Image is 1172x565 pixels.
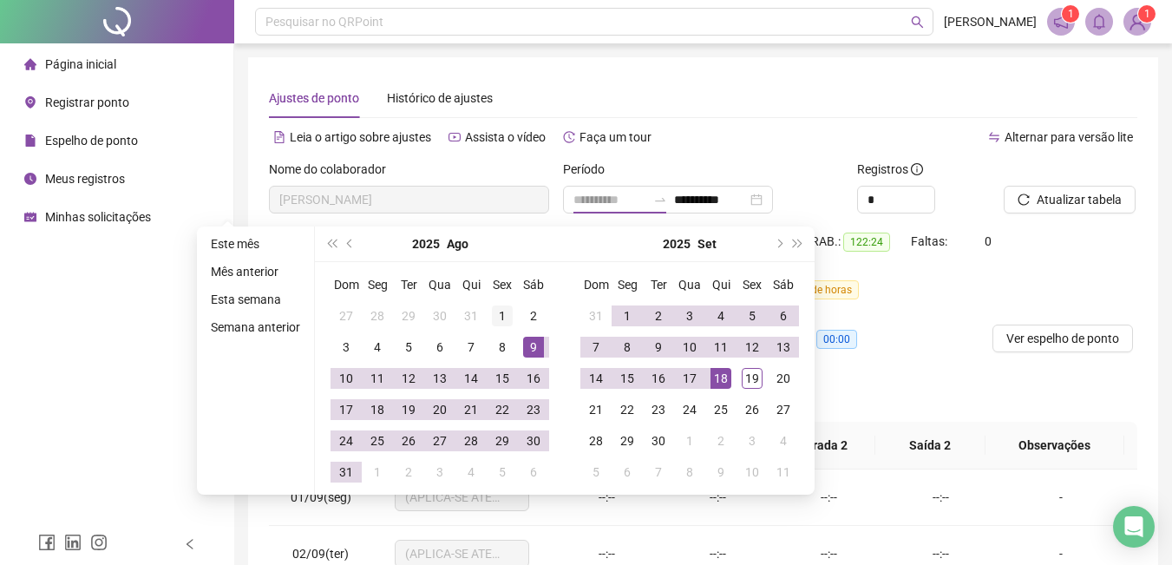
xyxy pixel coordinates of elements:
div: 4 [367,337,388,358]
th: Sex [487,269,518,300]
span: notification [1053,14,1069,30]
span: environment [24,96,36,108]
span: info-circle [911,163,923,175]
div: 21 [461,399,481,420]
span: clock-circle [24,173,36,185]
div: 31 [336,462,357,483]
td: 2025-08-22 [487,394,518,425]
td: 2025-09-21 [580,394,612,425]
td: 2025-08-05 [393,332,424,363]
div: 2 [523,305,544,326]
div: 8 [492,337,513,358]
td: 2025-09-22 [612,394,643,425]
div: --:-- [566,544,649,563]
div: 3 [336,337,357,358]
div: 25 [710,399,731,420]
td: 2025-08-28 [455,425,487,457]
td: 2025-09-18 [705,363,737,394]
th: Dom [580,269,612,300]
th: Seg [612,269,643,300]
th: Qua [674,269,705,300]
span: left [184,538,196,550]
span: Ajustes de ponto [269,91,359,105]
td: 2025-08-10 [331,363,362,394]
div: 2 [648,305,669,326]
button: year panel [412,227,440,261]
th: Seg [362,269,393,300]
span: search [911,16,924,29]
span: Registros [857,160,923,179]
td: 2025-10-04 [768,425,799,457]
span: history [563,131,575,143]
span: Espelho de ponto [45,134,138,148]
div: 4 [461,462,481,483]
span: linkedin [64,534,82,551]
td: 2025-09-14 [580,363,612,394]
td: 2025-08-06 [424,332,455,363]
td: 2025-09-24 [674,394,705,425]
div: 23 [648,399,669,420]
td: 2025-10-01 [674,425,705,457]
div: - [1010,544,1112,563]
span: 1 [1144,8,1150,20]
span: facebook [38,534,56,551]
th: Qui [455,269,487,300]
td: 2025-09-09 [643,332,674,363]
div: 14 [586,368,606,389]
div: 20 [429,399,450,420]
span: 02/09(ter) [292,547,349,561]
td: 2025-08-17 [331,394,362,425]
div: 21 [586,399,606,420]
td: 2025-10-10 [737,457,768,488]
div: Open Intercom Messenger [1113,506,1155,548]
td: 2025-07-28 [362,300,393,332]
label: Período [563,160,616,179]
span: NILLANE VASCONCELOS FERREIRA [279,187,539,213]
div: 6 [617,462,638,483]
span: Página inicial [45,57,116,71]
button: next-year [769,227,788,261]
span: Faltas: [911,234,950,248]
td: 2025-09-04 [705,300,737,332]
div: 22 [492,399,513,420]
td: 2025-09-01 [612,300,643,332]
sup: 1 [1062,5,1079,23]
th: Observações [985,422,1124,470]
td: 2025-08-09 [518,332,549,363]
div: 12 [398,368,419,389]
div: 10 [742,462,763,483]
td: 2025-07-27 [331,300,362,332]
div: 2 [710,430,731,451]
div: 5 [586,462,606,483]
div: 11 [367,368,388,389]
div: 1 [617,305,638,326]
td: 2025-09-20 [768,363,799,394]
div: 17 [679,368,700,389]
span: instagram [90,534,108,551]
span: home [24,58,36,70]
span: Atualizar tabela [1037,190,1122,209]
div: 13 [429,368,450,389]
td: 2025-09-04 [455,457,487,488]
td: 2025-08-16 [518,363,549,394]
td: 2025-09-27 [768,394,799,425]
td: 2025-09-29 [612,425,643,457]
div: 19 [398,399,419,420]
span: Meus registros [45,172,125,186]
li: Este mês [204,233,307,254]
button: super-next-year [789,227,808,261]
div: 9 [523,337,544,358]
button: Atualizar tabela [1004,186,1136,214]
th: Sáb [518,269,549,300]
div: 18 [710,368,731,389]
span: 01/09(seg) [291,490,351,504]
div: - [1010,488,1112,507]
div: 5 [492,462,513,483]
div: 3 [429,462,450,483]
div: 24 [679,399,700,420]
div: 2 [398,462,419,483]
div: 6 [773,305,794,326]
td: 2025-08-31 [331,457,362,488]
div: --:-- [899,488,982,507]
div: 11 [710,337,731,358]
